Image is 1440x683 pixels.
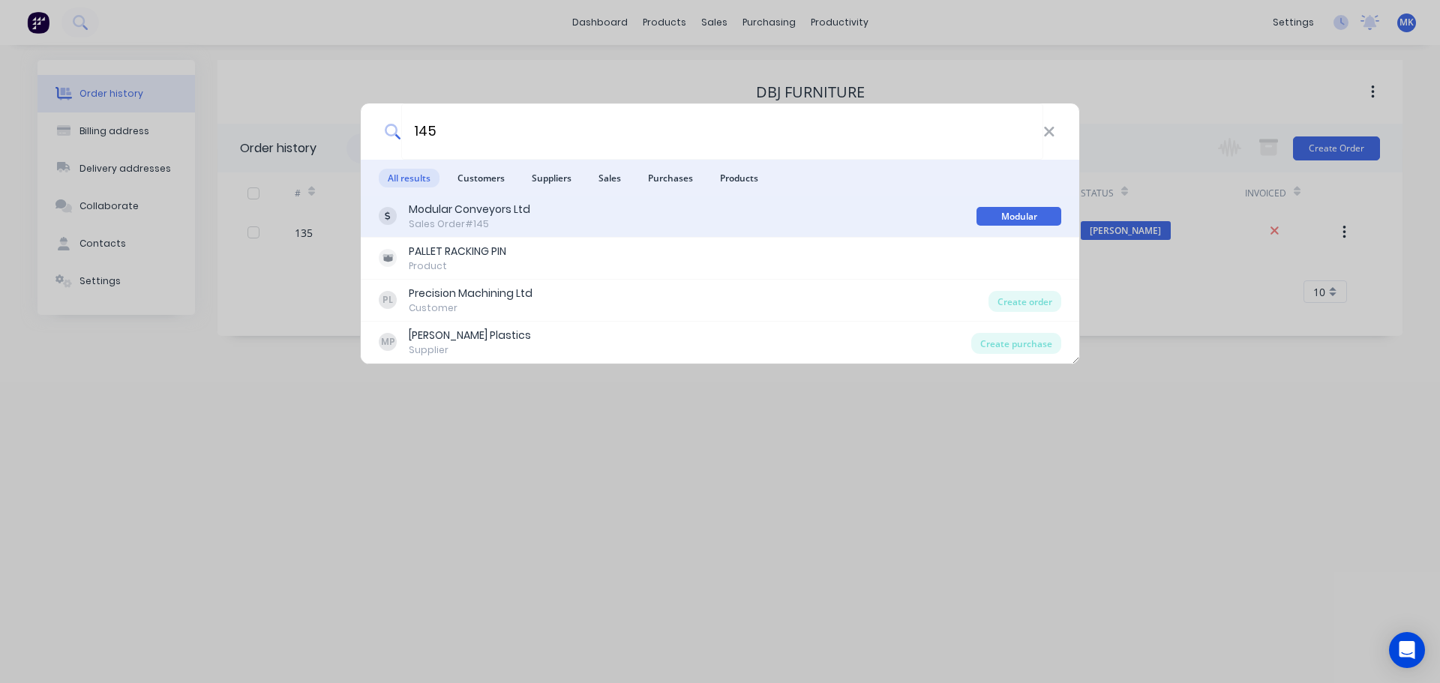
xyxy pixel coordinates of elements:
[409,259,506,273] div: Product
[409,301,532,315] div: Customer
[711,169,767,187] span: Products
[971,333,1061,354] div: Create purchase
[409,244,506,259] div: PALLET RACKING PIN
[523,169,580,187] span: Suppliers
[976,207,1061,226] div: Modular Conveyors
[409,202,530,217] div: Modular Conveyors Ltd
[1389,632,1425,668] div: Open Intercom Messenger
[379,169,439,187] span: All results
[401,103,1043,160] input: Start typing a customer or supplier name to create a new order...
[988,291,1061,312] div: Create order
[589,169,630,187] span: Sales
[639,169,702,187] span: Purchases
[448,169,514,187] span: Customers
[379,333,397,351] div: MP
[409,343,531,357] div: Supplier
[409,328,531,343] div: [PERSON_NAME] Plastics
[409,217,530,231] div: Sales Order #145
[409,286,532,301] div: Precision Machining Ltd
[379,291,397,309] div: PL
